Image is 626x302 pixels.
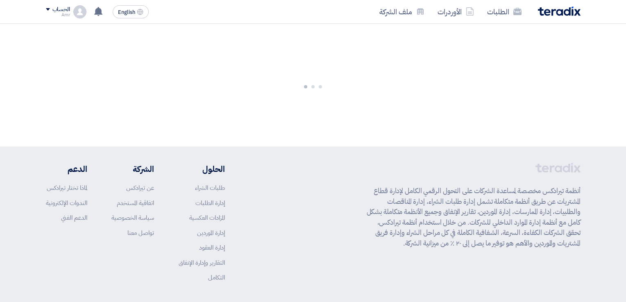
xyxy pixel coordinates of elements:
div: Amr [46,13,70,17]
span: English [118,9,135,15]
li: الدعم [46,163,87,175]
a: عن تيرادكس [126,183,154,192]
li: الشركة [111,163,154,175]
a: سياسة الخصوصية [111,213,154,222]
img: profile_test.png [73,5,86,18]
a: المزادات العكسية [189,213,225,222]
div: الحساب [52,6,70,13]
a: لماذا تختار تيرادكس [47,183,87,192]
a: الطلبات [481,2,528,21]
button: English [113,5,149,18]
p: أنظمة تيرادكس مخصصة لمساعدة الشركات على التحول الرقمي الكامل لإدارة قطاع المشتريات عن طريق أنظمة ... [367,186,581,248]
a: الدعم الفني [61,213,87,222]
a: اتفاقية المستخدم [117,198,154,207]
a: طلبات الشراء [195,183,225,192]
a: الندوات الإلكترونية [46,198,87,207]
a: إدارة الموردين [197,228,225,237]
a: إدارة الطلبات [195,198,225,207]
a: إدارة العقود [199,243,225,252]
a: التقارير وإدارة الإنفاق [179,258,225,267]
a: ملف الشركة [373,2,431,21]
li: الحلول [179,163,225,175]
a: الأوردرات [431,2,481,21]
img: Teradix logo [538,7,581,16]
a: تواصل معنا [127,228,154,237]
a: التكامل [208,273,225,282]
